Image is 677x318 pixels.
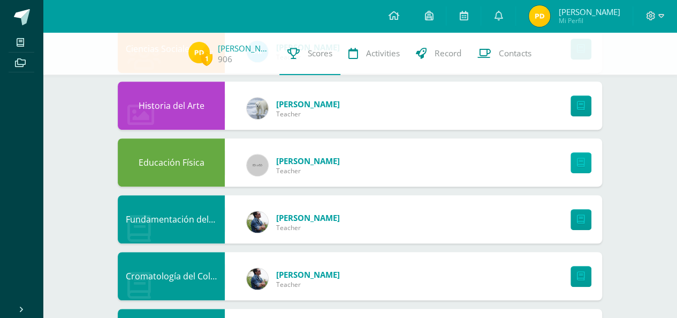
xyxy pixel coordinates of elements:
span: [PERSON_NAME] [276,269,340,280]
span: Contacts [499,48,531,59]
a: Contacts [469,32,539,75]
span: [PERSON_NAME] [558,6,620,17]
div: Educación Física [118,138,225,187]
img: d9eccade5a3159926f940528d809f4e0.png [247,211,268,233]
span: Teacher [276,166,340,175]
img: bb12ee73cbcbadab578609fc3959b0d5.png [247,98,268,119]
span: Record [435,48,461,59]
span: Teacher [276,109,340,119]
span: [PERSON_NAME] [276,156,340,166]
span: Mi Perfil [558,16,620,25]
span: Activities [366,48,400,59]
div: Historia del Arte [118,82,225,130]
span: [PERSON_NAME] [276,99,340,109]
a: Scores [279,32,340,75]
img: 60x60 [247,154,268,176]
span: Scores [308,48,332,59]
a: Activities [340,32,408,75]
span: [PERSON_NAME] [276,212,340,223]
img: 760669a201a07a8a0c58fa0d8166614b.png [188,42,210,63]
a: Record [408,32,469,75]
span: Teacher [276,223,340,232]
div: Fundamentación del Diseño [118,195,225,243]
span: Teacher [276,280,340,289]
img: 760669a201a07a8a0c58fa0d8166614b.png [529,5,550,27]
a: [PERSON_NAME] [218,43,271,54]
span: 1 [201,52,212,65]
img: d9eccade5a3159926f940528d809f4e0.png [247,268,268,290]
div: Cromatología del Color [118,252,225,300]
a: 906 [218,54,232,65]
